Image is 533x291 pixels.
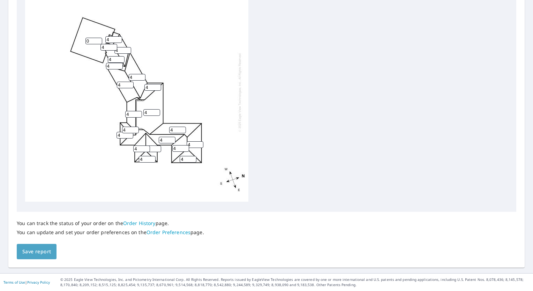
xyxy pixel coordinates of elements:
button: Save report [17,244,57,260]
a: Terms of Use [3,280,25,285]
p: You can update and set your order preferences on the page. [17,229,204,236]
a: Order History [123,220,156,226]
p: © 2025 Eagle View Technologies, Inc. and Pictometry International Corp. All Rights Reserved. Repo... [60,277,530,288]
a: Privacy Policy [27,280,50,285]
span: Save report [22,247,51,256]
p: You can track the status of your order on the page. [17,220,204,226]
p: | [3,280,50,284]
a: Order Preferences [147,229,190,236]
